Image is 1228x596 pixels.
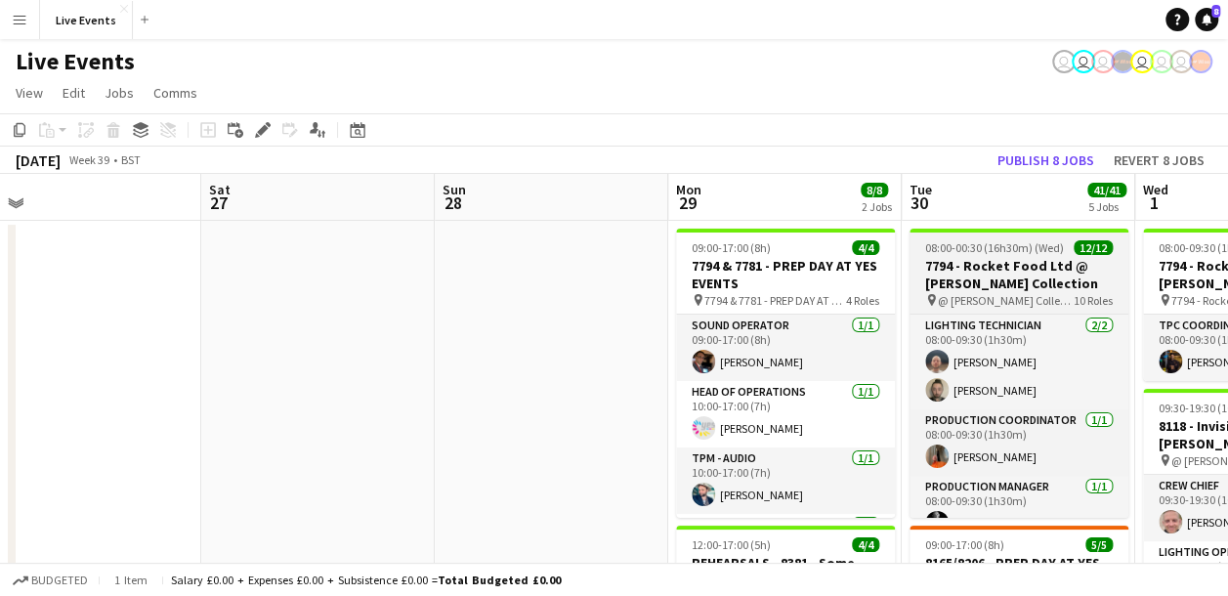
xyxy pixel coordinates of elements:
span: View [16,84,43,102]
div: BST [121,152,141,167]
span: 30 [907,192,932,214]
span: 4 Roles [846,293,879,308]
span: 41/41 [1087,183,1126,197]
span: 1 item [107,573,154,587]
a: Edit [55,80,93,106]
span: Week 39 [64,152,113,167]
span: Sat [209,181,231,198]
app-user-avatar: Nadia Addada [1072,50,1095,73]
span: Edit [63,84,85,102]
app-user-avatar: Ollie Rolfe [1130,50,1154,73]
span: 29 [673,192,701,214]
span: Comms [153,84,197,102]
a: 8 [1195,8,1218,31]
span: 1 [1140,192,1168,214]
span: @ [PERSON_NAME] Collection - 7794 [938,293,1074,308]
span: Tue [910,181,932,198]
button: Live Events [40,1,133,39]
span: 4/4 [852,537,879,552]
app-card-role: Sound Operator1/109:00-17:00 (8h)[PERSON_NAME] [676,315,895,381]
app-card-role: Production Manager1/108:00-09:30 (1h30m)[PERSON_NAME] [910,476,1128,542]
app-user-avatar: Alex Gill [1189,50,1212,73]
h3: 7794 - Rocket Food Ltd @ [PERSON_NAME] Collection [910,257,1128,292]
span: 12:00-17:00 (5h) [692,537,771,552]
span: 08:00-00:30 (16h30m) (Wed) [925,240,1064,255]
h3: 8165/8206 - PREP DAY AT YES EVENTS [910,554,1128,589]
app-user-avatar: Technical Department [1169,50,1193,73]
span: 4/4 [852,240,879,255]
span: 27 [206,192,231,214]
app-user-avatar: Technical Department [1150,50,1173,73]
span: Sun [443,181,466,198]
app-card-role: Production Coordinator1/108:00-09:30 (1h30m)[PERSON_NAME] [910,409,1128,476]
span: 28 [440,192,466,214]
span: 09:00-17:00 (8h) [925,537,1004,552]
span: Jobs [105,84,134,102]
app-card-role: TPM - AUDIO1/110:00-17:00 (7h)[PERSON_NAME] [676,447,895,514]
button: Revert 8 jobs [1106,148,1212,173]
app-user-avatar: Nadia Addada [1091,50,1115,73]
a: View [8,80,51,106]
span: Wed [1143,181,1168,198]
app-card-role: Lighting Technician2/208:00-09:30 (1h30m)[PERSON_NAME][PERSON_NAME] [910,315,1128,409]
app-user-avatar: Technical Department [1052,50,1076,73]
span: 12/12 [1074,240,1113,255]
span: 10 Roles [1074,293,1113,308]
span: 7794 & 7781 - PREP DAY AT YES EVENTS [704,293,846,308]
span: Budgeted [31,574,88,587]
button: Publish 8 jobs [990,148,1102,173]
span: Mon [676,181,701,198]
app-job-card: 09:00-17:00 (8h)4/47794 & 7781 - PREP DAY AT YES EVENTS 7794 & 7781 - PREP DAY AT YES EVENTS4 Rol... [676,229,895,518]
span: 09:00-17:00 (8h) [692,240,771,255]
app-card-role: Video Operator1/1 [676,514,895,580]
app-user-avatar: Production Managers [1111,50,1134,73]
div: [DATE] [16,150,61,170]
div: 5 Jobs [1088,199,1125,214]
app-card-role: Head of Operations1/110:00-17:00 (7h)[PERSON_NAME] [676,381,895,447]
div: 2 Jobs [862,199,892,214]
a: Jobs [97,80,142,106]
span: 8/8 [861,183,888,197]
span: 8 [1211,5,1220,18]
h3: 7794 & 7781 - PREP DAY AT YES EVENTS [676,257,895,292]
app-job-card: 08:00-00:30 (16h30m) (Wed)12/127794 - Rocket Food Ltd @ [PERSON_NAME] Collection @ [PERSON_NAME] ... [910,229,1128,518]
h1: Live Events [16,47,135,76]
button: Budgeted [10,570,91,591]
span: Total Budgeted £0.00 [438,573,561,587]
div: Salary £0.00 + Expenses £0.00 + Subsistence £0.00 = [171,573,561,587]
span: 5/5 [1085,537,1113,552]
h3: REHEARSALS - 8381 - Some Bright Spark @ [GEOGRAPHIC_DATA] [676,554,895,589]
a: Comms [146,80,205,106]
